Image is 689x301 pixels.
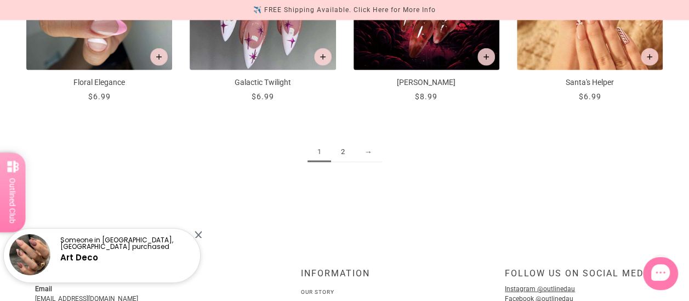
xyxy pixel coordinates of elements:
[314,48,332,66] button: Add to cart
[641,48,658,66] button: Add to cart
[150,48,168,66] button: Add to cart
[477,48,495,66] button: Add to cart
[505,268,654,287] div: Follow us on social media
[301,289,334,295] a: Our Story
[35,285,52,293] strong: Email
[26,77,172,88] p: Floral Elegance
[331,142,355,162] a: 2
[517,77,663,88] p: Santa's Helper
[190,77,335,88] p: Galactic Twilight
[88,92,111,101] span: $6.99
[308,142,331,162] span: 1
[415,92,437,101] span: $8.99
[35,268,230,287] div: Contact Us
[578,92,601,101] span: $6.99
[60,252,98,263] a: Art Deco
[505,285,575,293] a: Instagram @outlinedau
[252,92,274,101] span: $6.99
[253,4,436,16] div: ✈️ FREE Shipping Available. Click Here for More Info
[355,142,382,162] a: →
[354,77,499,88] p: [PERSON_NAME]
[60,237,191,250] p: Someone in [GEOGRAPHIC_DATA], [GEOGRAPHIC_DATA] purchased
[301,268,389,287] div: INFORMATION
